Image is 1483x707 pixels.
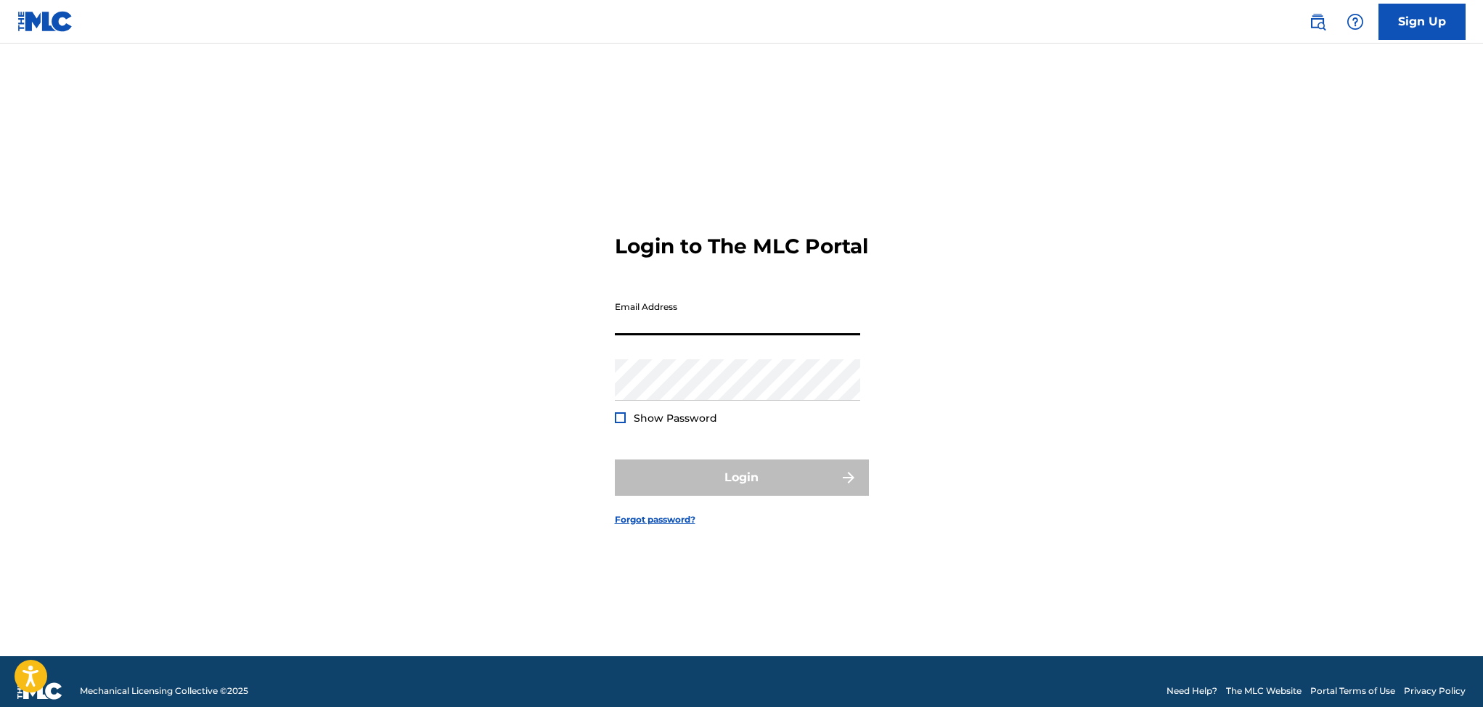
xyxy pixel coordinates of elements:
[1341,7,1370,36] div: Help
[1303,7,1332,36] a: Public Search
[634,412,717,425] span: Show Password
[1378,4,1466,40] a: Sign Up
[615,234,868,259] h3: Login to The MLC Portal
[80,684,248,698] span: Mechanical Licensing Collective © 2025
[1309,13,1326,30] img: search
[17,682,62,700] img: logo
[1226,684,1302,698] a: The MLC Website
[1167,684,1217,698] a: Need Help?
[1347,13,1364,30] img: help
[615,513,695,526] a: Forgot password?
[1310,684,1395,698] a: Portal Terms of Use
[1404,684,1466,698] a: Privacy Policy
[1410,637,1483,707] iframe: Chat Widget
[17,11,73,32] img: MLC Logo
